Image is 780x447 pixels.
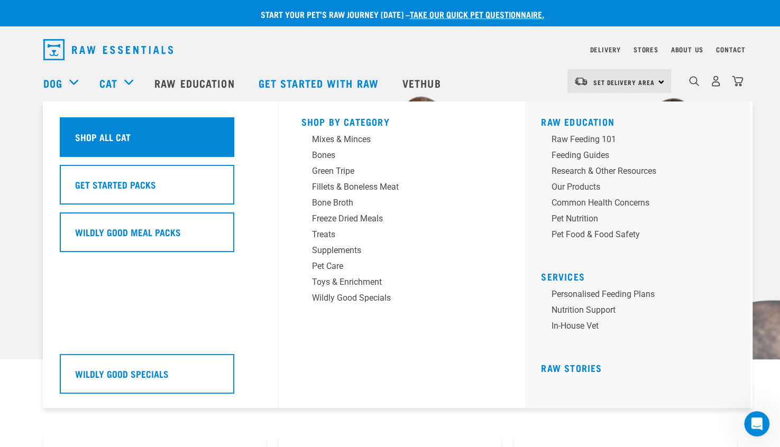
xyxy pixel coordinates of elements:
[541,181,742,197] a: Our Products
[710,76,721,87] img: user.png
[75,130,131,144] h5: Shop All Cat
[671,48,703,51] a: About Us
[541,197,742,212] a: Common Health Concerns
[312,165,477,178] div: Green Tripe
[541,288,742,304] a: Personalised Feeding Plans
[541,119,614,124] a: Raw Education
[75,225,181,239] h5: Wildly Good Meal Packs
[541,365,602,370] a: Raw Stories
[312,197,477,209] div: Bone Broth
[552,197,717,209] div: Common Health Concerns
[312,212,477,225] div: Freeze Dried Meals
[60,212,261,260] a: Wildly Good Meal Packs
[552,181,717,193] div: Our Products
[541,228,742,244] a: Pet Food & Food Safety
[552,228,717,241] div: Pet Food & Food Safety
[541,304,742,320] a: Nutrition Support
[634,48,658,51] a: Stores
[744,411,769,436] iframe: Intercom live chat
[689,76,699,86] img: home-icon-1@2x.png
[301,133,502,149] a: Mixes & Minces
[144,62,247,104] a: Raw Education
[75,178,156,191] h5: Get Started Packs
[312,228,477,241] div: Treats
[301,228,502,244] a: Treats
[60,117,261,165] a: Shop All Cat
[301,149,502,165] a: Bones
[732,76,743,87] img: home-icon@2x.png
[75,367,169,380] h5: Wildly Good Specials
[43,75,62,91] a: Dog
[35,35,746,64] nav: dropdown navigation
[541,320,742,336] a: In-house vet
[552,212,717,225] div: Pet Nutrition
[301,292,502,308] a: Wildly Good Specials
[312,292,477,304] div: Wildly Good Specials
[60,354,261,402] a: Wildly Good Specials
[312,276,477,288] div: Toys & Enrichment
[312,260,477,273] div: Pet Care
[552,165,717,178] div: Research & Other Resources
[301,181,502,197] a: Fillets & Boneless Meat
[301,212,502,228] a: Freeze Dried Meals
[99,75,117,91] a: Cat
[312,133,477,146] div: Mixes & Minces
[312,244,477,257] div: Supplements
[60,165,261,212] a: Get Started Packs
[552,149,717,162] div: Feeding Guides
[301,244,502,260] a: Supplements
[410,12,544,16] a: take our quick pet questionnaire.
[301,197,502,212] a: Bone Broth
[541,133,742,149] a: Raw Feeding 101
[574,77,588,86] img: van-moving.png
[301,165,502,181] a: Green Tripe
[541,212,742,228] a: Pet Nutrition
[301,116,502,125] h5: Shop By Category
[301,260,502,276] a: Pet Care
[593,80,655,84] span: Set Delivery Area
[248,62,392,104] a: Get started with Raw
[43,39,173,60] img: Raw Essentials Logo
[716,48,746,51] a: Contact
[541,165,742,181] a: Research & Other Resources
[312,181,477,193] div: Fillets & Boneless Meat
[552,133,717,146] div: Raw Feeding 101
[301,276,502,292] a: Toys & Enrichment
[312,149,477,162] div: Bones
[541,271,742,280] h5: Services
[590,48,620,51] a: Delivery
[392,62,454,104] a: Vethub
[541,149,742,165] a: Feeding Guides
